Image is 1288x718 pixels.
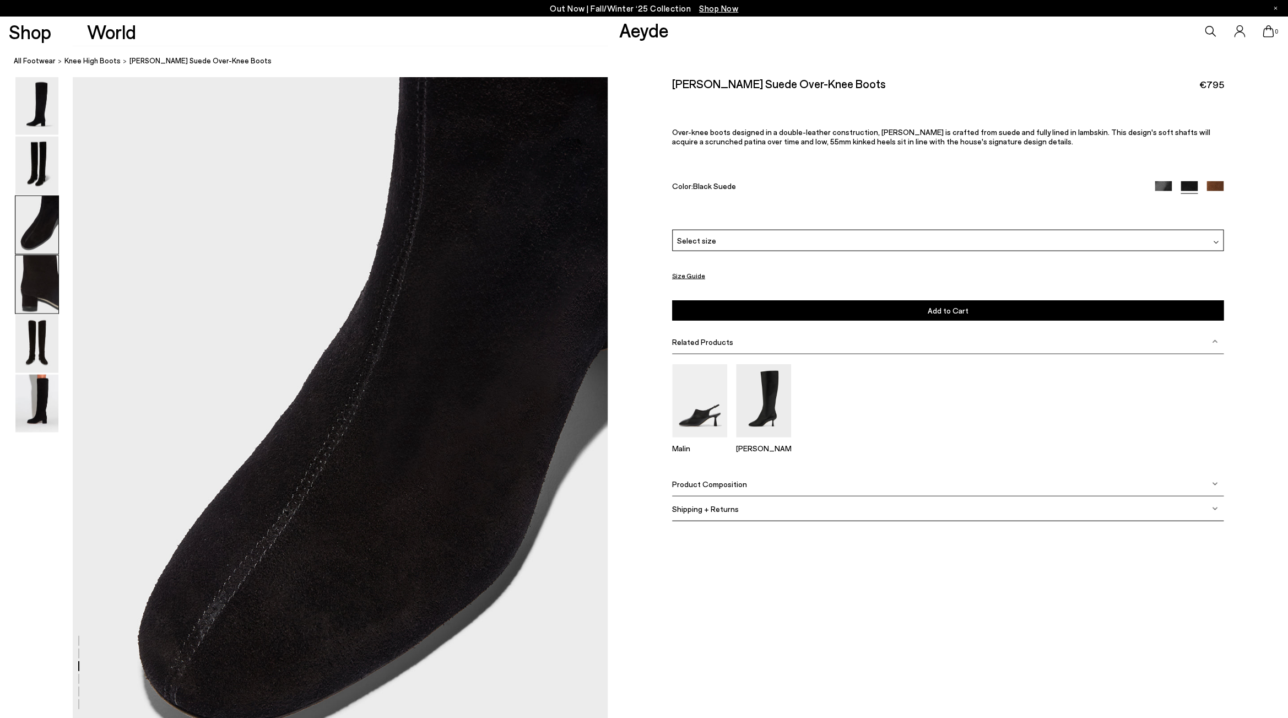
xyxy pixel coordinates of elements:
[736,430,791,453] a: Catherine High Sock Boots [PERSON_NAME]
[672,364,727,438] img: Malin Slingback Mules
[14,46,1288,77] nav: breadcrumb
[1212,339,1217,344] img: svg%3E
[129,55,272,67] span: [PERSON_NAME] Suede Over-Knee Boots
[1274,29,1279,35] span: 0
[699,3,738,13] span: Navigate to /collections/new-in
[1213,240,1219,245] img: svg%3E
[15,375,58,433] img: Willa Suede Over-Knee Boots - Image 6
[64,55,121,67] a: knee high boots
[677,235,716,246] span: Select size
[672,77,886,90] h2: [PERSON_NAME] Suede Over-Knee Boots
[15,196,58,254] img: Willa Suede Over-Knee Boots - Image 3
[15,77,58,135] img: Willa Suede Over-Knee Boots - Image 1
[15,256,58,314] img: Willa Suede Over-Knee Boots - Image 4
[619,18,669,41] a: Aeyde
[693,181,736,191] span: Black Suede
[15,315,58,373] img: Willa Suede Over-Knee Boots - Image 5
[672,181,1137,194] div: Color:
[927,306,968,315] span: Add to Cart
[1212,481,1217,487] img: svg%3E
[672,127,1210,146] span: Over-knee boots designed in a double-leather construction, [PERSON_NAME] is crafted from suede an...
[87,22,136,41] a: World
[64,56,121,65] span: knee high boots
[15,137,58,195] img: Willa Suede Over-Knee Boots - Image 2
[1212,506,1217,511] img: svg%3E
[1199,78,1224,91] span: €795
[736,364,791,438] img: Catherine High Sock Boots
[14,55,56,67] a: All Footwear
[672,444,727,453] p: Malin
[672,479,747,488] span: Product Composition
[672,430,727,453] a: Malin Slingback Mules Malin
[9,22,51,41] a: Shop
[736,444,791,453] p: [PERSON_NAME]
[672,300,1224,321] button: Add to Cart
[1263,25,1274,37] a: 0
[550,2,738,15] p: Out Now | Fall/Winter ‘25 Collection
[672,504,739,513] span: Shipping + Returns
[672,269,705,283] button: Size Guide
[672,337,733,347] span: Related Products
